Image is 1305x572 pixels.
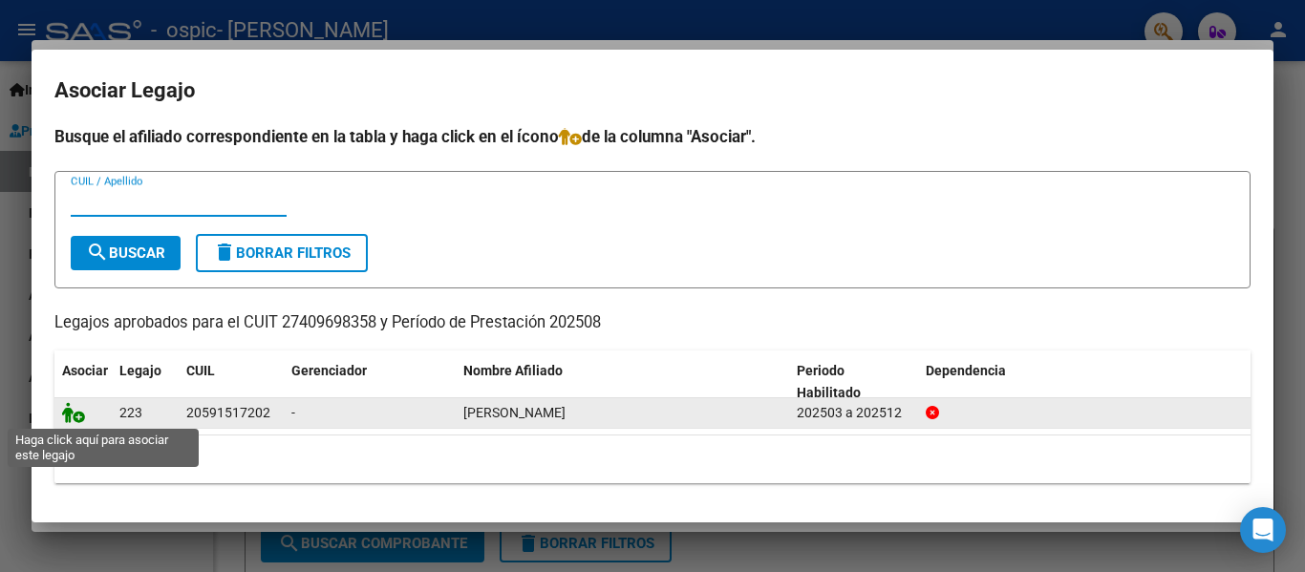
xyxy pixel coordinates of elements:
[284,350,456,413] datatable-header-cell: Gerenciador
[291,363,367,378] span: Gerenciador
[186,363,215,378] span: CUIL
[213,244,351,262] span: Borrar Filtros
[918,350,1252,413] datatable-header-cell: Dependencia
[54,350,112,413] datatable-header-cell: Asociar
[926,363,1006,378] span: Dependencia
[119,363,161,378] span: Legajo
[196,234,368,272] button: Borrar Filtros
[291,405,295,420] span: -
[54,435,1251,483] div: 1 registros
[463,363,563,378] span: Nombre Afiliado
[86,241,109,264] mat-icon: search
[1240,507,1286,553] div: Open Intercom Messenger
[71,236,181,270] button: Buscar
[797,363,861,400] span: Periodo Habilitado
[213,241,236,264] mat-icon: delete
[62,363,108,378] span: Asociar
[54,73,1251,109] h2: Asociar Legajo
[86,244,165,262] span: Buscar
[54,124,1251,149] h4: Busque el afiliado correspondiente en la tabla y haga click en el ícono de la columna "Asociar".
[463,405,566,420] span: FORTUNA PIERINO
[179,350,284,413] datatable-header-cell: CUIL
[789,350,918,413] datatable-header-cell: Periodo Habilitado
[119,405,142,420] span: 223
[54,311,1251,335] p: Legajos aprobados para el CUIT 27409698358 y Período de Prestación 202508
[186,402,270,424] div: 20591517202
[112,350,179,413] datatable-header-cell: Legajo
[456,350,789,413] datatable-header-cell: Nombre Afiliado
[797,402,910,424] div: 202503 a 202512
